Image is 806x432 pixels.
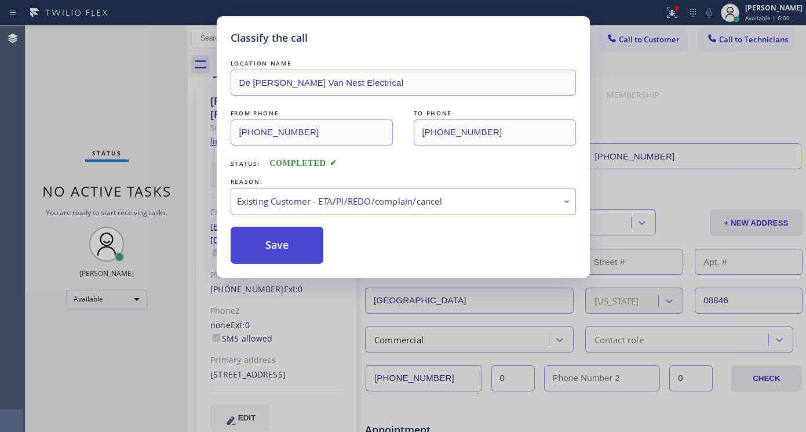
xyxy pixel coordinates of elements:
span: COMPLETED [269,159,337,168]
button: Save [231,227,324,264]
div: FROM PHONE [231,107,393,119]
div: Existing Customer - ETA/PI/REDO/complain/cancel [237,195,570,208]
span: Status: [231,159,261,168]
input: From phone [231,119,393,146]
h5: Classify the call [231,30,308,46]
div: REASON: [231,176,576,188]
div: TO PHONE [414,107,576,119]
input: To phone [414,119,576,146]
div: LOCATION NAME [231,57,576,70]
